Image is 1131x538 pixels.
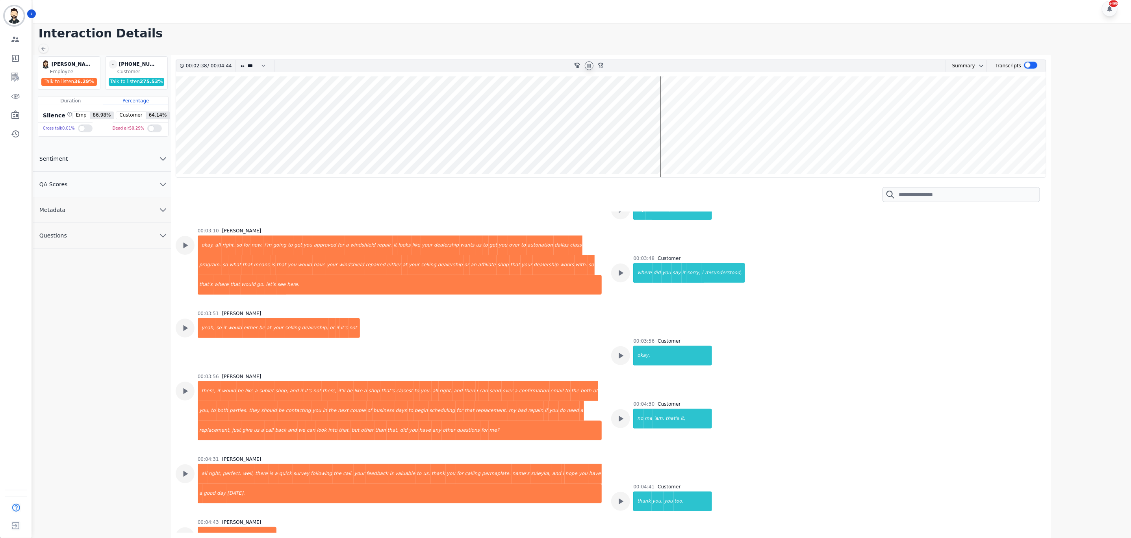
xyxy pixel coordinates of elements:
[198,236,215,255] div: okay.
[241,421,253,440] div: give
[354,464,366,484] div: your
[158,231,168,240] svg: chevron down
[39,26,1131,41] h1: Interaction Details
[338,255,365,275] div: windshield
[429,401,456,421] div: scheduling
[38,96,103,105] div: Duration
[453,381,464,401] div: and
[422,464,431,484] div: us.
[634,263,653,283] div: where
[237,381,244,401] div: be
[322,381,337,401] div: there,
[975,63,985,69] button: chevron down
[198,255,222,275] div: program.
[116,112,145,119] span: Customer
[395,381,413,401] div: closest
[996,60,1021,72] div: Transcripts
[442,421,456,440] div: other
[686,263,701,283] div: sorry,
[263,236,272,255] div: i'm
[333,464,342,484] div: the
[276,255,287,275] div: that
[33,180,74,188] span: QA Scores
[446,464,456,484] div: you
[221,381,237,401] div: would
[365,255,386,275] div: repaired
[90,112,114,119] span: 86.98 %
[354,381,363,401] div: like
[482,236,489,255] div: to
[664,492,674,511] div: you
[274,464,278,484] div: a
[580,381,592,401] div: both
[389,464,395,484] div: is
[33,146,171,172] button: Sentiment chevron down
[198,373,219,380] div: 00:03:56
[653,263,662,283] div: did
[672,263,682,283] div: say
[456,401,464,421] div: for
[342,464,353,484] div: call.
[140,79,163,84] span: 275.53 %
[978,63,985,69] svg: chevron down
[316,421,327,440] div: look
[475,401,508,421] div: replacement.
[272,318,284,338] div: your
[566,401,580,421] div: need
[360,421,375,440] div: other
[481,464,512,484] div: permaplate.
[215,318,222,338] div: so
[198,464,208,484] div: all
[544,401,549,421] div: if
[408,401,414,421] div: to
[420,255,437,275] div: selling
[258,381,274,401] div: sublet
[254,381,258,401] div: a
[633,484,654,490] div: 00:04:41
[634,409,644,429] div: no
[397,236,411,255] div: looks
[222,464,242,484] div: perfect.
[559,401,566,421] div: do
[658,484,680,490] div: Customer
[217,401,229,421] div: both
[208,464,222,484] div: right,
[460,236,475,255] div: wants
[313,255,326,275] div: have
[241,275,256,295] div: would
[186,60,208,72] div: 00:02:38
[284,318,301,338] div: selling
[293,236,303,255] div: get
[408,421,419,440] div: you
[431,464,446,484] div: thank
[375,421,387,440] div: than
[260,421,265,440] div: a
[464,381,476,401] div: then
[41,78,97,86] div: Talk to listen
[222,236,236,255] div: right.
[222,255,229,275] div: so
[222,519,261,525] div: [PERSON_NAME]
[301,318,329,338] div: dealership,
[380,381,395,401] div: that's
[421,236,433,255] div: your
[419,421,432,440] div: have
[337,401,349,421] div: next
[633,338,654,344] div: 00:03:56
[633,401,654,407] div: 00:04:30
[119,60,158,69] div: [PHONE_NUMBER]
[437,255,464,275] div: dealership
[50,69,98,75] div: Employee
[33,223,171,249] button: Questions chevron down
[480,421,489,440] div: for
[253,421,260,440] div: us
[242,464,255,484] div: well,
[298,421,306,440] div: we
[303,236,313,255] div: you
[260,401,278,421] div: should
[412,236,421,255] div: like
[214,236,221,255] div: all
[286,275,602,295] div: here.
[265,275,276,295] div: let's
[644,409,653,429] div: ma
